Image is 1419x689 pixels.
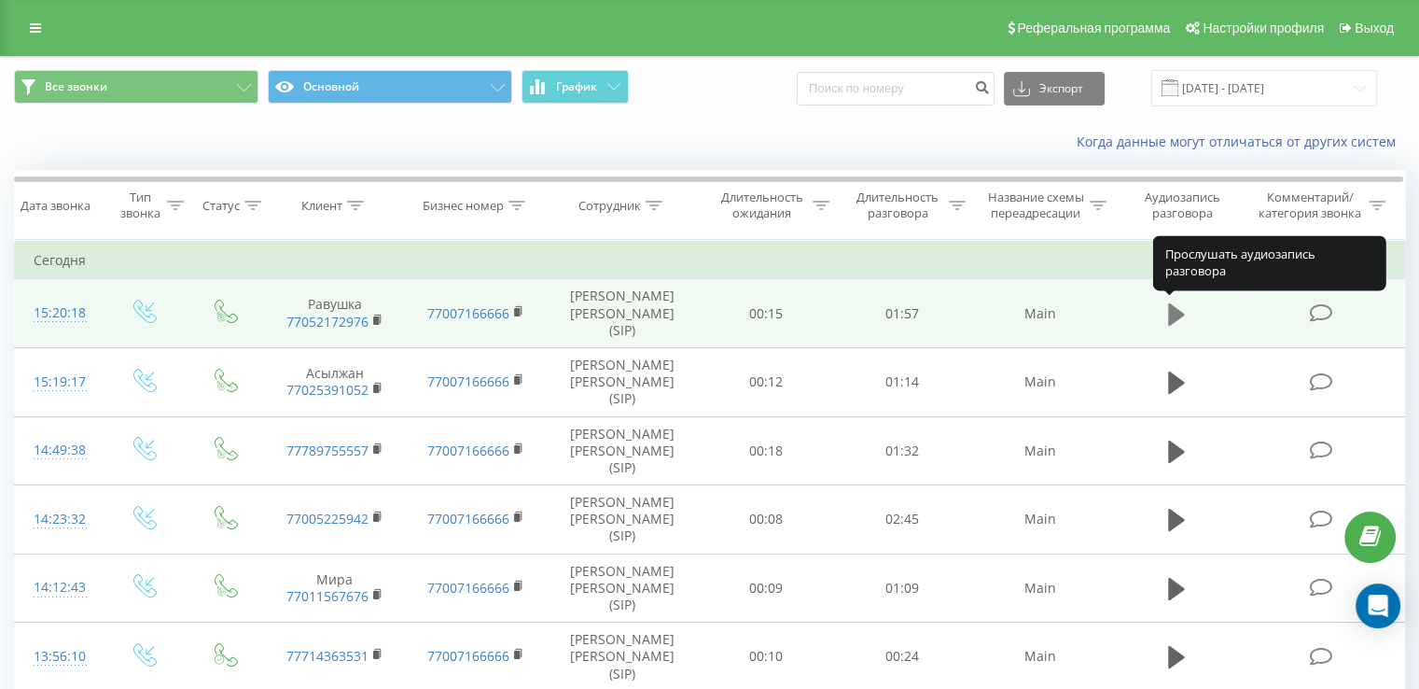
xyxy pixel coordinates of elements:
[14,70,258,104] button: Все звонки
[522,70,629,104] button: График
[34,569,83,606] div: 14:12:43
[1355,21,1394,35] span: Выход
[286,510,369,527] a: 77005225942
[264,279,405,348] td: Равушка
[716,190,809,221] div: Длительность ожидания
[1153,235,1386,290] div: Прослушать аудиозапись разговора
[34,364,83,401] div: 15:19:17
[969,485,1110,555] td: Main
[699,416,834,485] td: 00:18
[15,242,1405,279] td: Сегодня
[834,485,969,555] td: 02:45
[1356,584,1400,628] div: Open Intercom Messenger
[34,639,83,675] div: 13:56:10
[427,373,509,390] a: 77007166666
[301,198,342,214] div: Клиент
[1203,21,1324,35] span: Настройки профиля
[34,432,83,469] div: 14:49:38
[118,190,161,221] div: Тип звонка
[427,647,509,665] a: 77007166666
[547,347,699,416] td: [PERSON_NAME] [PERSON_NAME] (SIP)
[427,579,509,597] a: 77007166666
[427,442,509,459] a: 77007166666
[286,313,369,330] a: 77052172976
[1128,190,1237,221] div: Аудиозапись разговора
[699,485,834,555] td: 00:08
[264,554,405,623] td: Мира
[1017,21,1170,35] span: Реферальная программа
[547,554,699,623] td: [PERSON_NAME] [PERSON_NAME] (SIP)
[969,279,1110,348] td: Main
[699,554,834,623] td: 00:09
[21,198,90,214] div: Дата звонка
[969,347,1110,416] td: Main
[423,198,504,214] div: Бизнес номер
[834,416,969,485] td: 01:32
[969,554,1110,623] td: Main
[264,347,405,416] td: Асылжан
[969,416,1110,485] td: Main
[578,198,641,214] div: Сотрудник
[987,190,1085,221] div: Название схемы переадресации
[286,647,369,665] a: 77714363531
[547,416,699,485] td: [PERSON_NAME] [PERSON_NAME] (SIP)
[547,279,699,348] td: [PERSON_NAME] [PERSON_NAME] (SIP)
[834,347,969,416] td: 01:14
[1077,133,1405,150] a: Когда данные могут отличаться от других систем
[286,442,369,459] a: 77789755557
[699,347,834,416] td: 00:12
[427,304,509,322] a: 77007166666
[699,279,834,348] td: 00:15
[427,510,509,527] a: 77007166666
[547,485,699,555] td: [PERSON_NAME] [PERSON_NAME] (SIP)
[268,70,512,104] button: Основной
[34,501,83,538] div: 14:23:32
[202,198,240,214] div: Статус
[1004,72,1105,105] button: Экспорт
[851,190,944,221] div: Длительность разговора
[34,295,83,331] div: 15:20:18
[45,79,107,94] span: Все звонки
[834,554,969,623] td: 01:09
[286,381,369,399] a: 77025391052
[797,72,995,105] input: Поиск по номеру
[834,279,969,348] td: 01:57
[286,587,369,605] a: 77011567676
[556,80,597,93] span: График
[1255,190,1364,221] div: Комментарий/категория звонка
